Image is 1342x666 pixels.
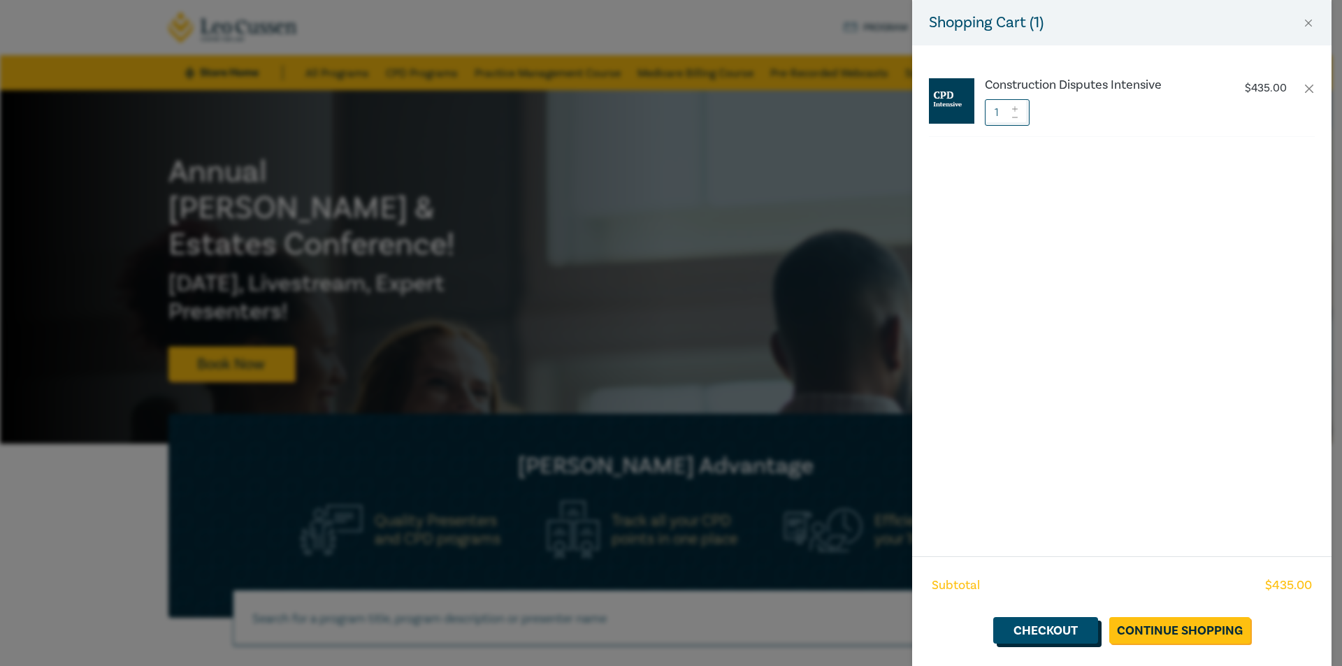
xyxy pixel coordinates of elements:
a: Continue Shopping [1109,617,1250,644]
span: Subtotal [932,577,980,595]
button: Close [1302,17,1315,29]
input: 1 [985,99,1030,126]
a: Checkout [993,617,1098,644]
span: $ 435.00 [1265,577,1312,595]
h5: Shopping Cart ( 1 ) [929,11,1044,34]
a: Construction Disputes Intensive [985,78,1217,92]
img: CPD%20Intensive.jpg [929,78,974,124]
p: $ 435.00 [1245,82,1287,95]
